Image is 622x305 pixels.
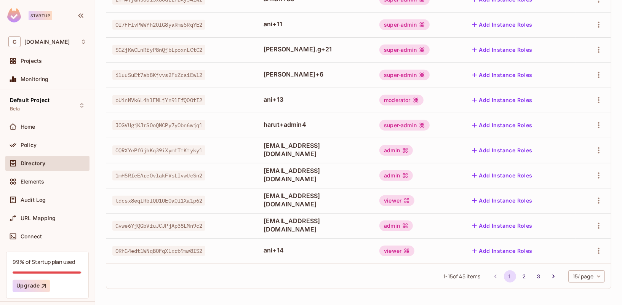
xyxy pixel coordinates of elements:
div: 15 / page [568,270,605,283]
div: admin [379,170,413,181]
button: Add Instance Roles [469,19,536,31]
span: ani+11 [264,20,367,28]
div: super-admin [379,19,430,30]
button: Add Instance Roles [469,69,536,81]
div: Startup [29,11,52,20]
button: Add Instance Roles [469,220,536,232]
div: 99% of Startup plan used [13,258,75,265]
div: moderator [379,95,423,105]
span: Workspace: chalkboard.io [24,39,70,45]
span: Beta [10,106,20,112]
span: Elements [21,179,44,185]
span: iluuSuEt7ab8Kjvvs2FxZcaiEwl2 [112,70,205,80]
span: Policy [21,142,37,148]
span: 1mH5RfeEAreOvlakFVsLIvwUcSn2 [112,171,205,180]
div: super-admin [379,70,430,80]
button: page 1 [504,270,516,283]
img: SReyMgAAAABJRU5ErkJggg== [7,8,21,22]
div: super-admin [379,120,430,131]
span: 1 - 15 of 45 items [443,272,480,281]
span: URL Mapping [21,215,56,221]
div: viewer [379,246,414,256]
span: OQRXYePfGjhKq39iXymtTtKtyky1 [112,145,205,155]
div: admin [379,220,413,231]
span: Projects [21,58,42,64]
button: Add Instance Roles [469,119,536,131]
span: Directory [21,160,45,166]
span: Monitoring [21,76,49,82]
button: Add Instance Roles [469,195,536,207]
button: Add Instance Roles [469,144,536,156]
span: [PERSON_NAME]+6 [264,70,367,78]
span: tdcsx8eqIRbfQD1OEOaQi1Xa1p62 [112,196,205,206]
span: harut+admin4 [264,120,367,129]
span: [EMAIL_ADDRESS][DOMAIN_NAME] [264,217,367,233]
span: oUinMVk6L4hlFMLjYn9lFfQOOtI2 [112,95,205,105]
div: viewer [379,195,414,206]
button: Add Instance Roles [469,245,536,257]
span: 0RhG4edt1WNqBOFqXlxrb9mw8IS2 [112,246,205,256]
span: ani+14 [264,246,367,254]
nav: pagination navigation [488,270,561,283]
div: admin [379,145,413,156]
span: SGZjKwCLnRfyP8nQjbLpoxnLCtC2 [112,45,205,55]
span: Connect [21,233,42,240]
span: Default Project [10,97,50,103]
span: ani+13 [264,95,367,104]
span: [EMAIL_ADDRESS][DOMAIN_NAME] [264,141,367,158]
button: Add Instance Roles [469,44,536,56]
span: Home [21,124,35,130]
button: Upgrade [13,280,50,292]
div: super-admin [379,45,430,55]
button: Add Instance Roles [469,169,536,182]
button: Go to next page [547,270,560,283]
button: Go to page 3 [533,270,545,283]
button: Add Instance Roles [469,94,536,106]
span: [PERSON_NAME].g+21 [264,45,367,53]
span: Gvwe6YjQGbVfuJCJPjAp38LMn9c2 [112,221,205,231]
span: OI7FFlvPWWYh2OlG8yaRms5RqYE2 [112,20,205,30]
span: C [8,36,21,47]
span: [EMAIL_ADDRESS][DOMAIN_NAME] [264,192,367,208]
span: JOGVUgjKJrSOoQMCPy7yObn6wjq1 [112,120,205,130]
span: Audit Log [21,197,46,203]
button: Go to page 2 [518,270,531,283]
span: [EMAIL_ADDRESS][DOMAIN_NAME] [264,166,367,183]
